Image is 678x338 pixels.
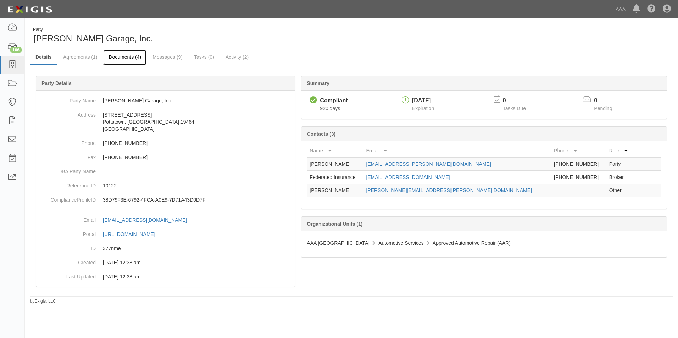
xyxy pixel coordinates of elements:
[307,184,363,197] td: [PERSON_NAME]
[307,221,362,227] b: Organizational Units (1)
[307,80,329,86] b: Summary
[103,216,187,224] div: [EMAIL_ADDRESS][DOMAIN_NAME]
[39,136,292,150] dd: [PHONE_NUMBER]
[33,27,153,33] div: Party
[103,196,292,203] p: 38D79F3E-6792-4FCA-A0E9-7D71A43D0D7F
[39,150,96,161] dt: Fax
[39,108,292,136] dd: [STREET_ADDRESS] Pottstown, [GEOGRAPHIC_DATA] 19464 [GEOGRAPHIC_DATA]
[551,157,606,171] td: [PHONE_NUMBER]
[433,240,511,246] span: Approved Automotive Repair (AAR)
[39,193,96,203] dt: ComplianceProfileID
[35,299,56,304] a: Exigis, LLC
[606,144,633,157] th: Role
[189,50,219,64] a: Tasks (0)
[220,50,254,64] a: Activity (2)
[594,106,612,111] span: Pending
[39,136,96,147] dt: Phone
[39,164,96,175] dt: DBA Party Name
[503,106,526,111] span: Tasks Due
[39,241,96,252] dt: ID
[103,231,163,237] a: [URL][DOMAIN_NAME]
[606,184,633,197] td: Other
[39,241,292,255] dd: 377nme
[320,106,340,111] span: Since 03/10/2023
[39,270,96,280] dt: Last Updated
[103,50,146,65] a: Documents (4)
[39,150,292,164] dd: [PHONE_NUMBER]
[363,144,551,157] th: Email
[39,213,96,224] dt: Email
[366,161,491,167] a: [EMAIL_ADDRESS][PERSON_NAME][DOMAIN_NAME]
[147,50,188,64] a: Messages (9)
[307,157,363,171] td: [PERSON_NAME]
[594,97,621,105] p: 0
[39,108,96,118] dt: Address
[503,97,535,105] p: 0
[366,187,532,193] a: [PERSON_NAME][EMAIL_ADDRESS][PERSON_NAME][DOMAIN_NAME]
[39,255,292,270] dd: 03/10/2023 12:38 am
[41,80,72,86] b: Party Details
[103,217,195,223] a: [EMAIL_ADDRESS][DOMAIN_NAME]
[412,97,434,105] div: [DATE]
[39,255,96,266] dt: Created
[551,144,606,157] th: Phone
[551,171,606,184] td: [PHONE_NUMBER]
[320,97,348,105] div: Compliant
[366,174,450,180] a: [EMAIL_ADDRESS][DOMAIN_NAME]
[58,50,102,64] a: Agreements (1)
[606,157,633,171] td: Party
[310,97,317,104] i: Compliant
[39,179,96,189] dt: Reference ID
[5,3,54,16] img: logo-5460c22ac91f19d4615b14bd174203de0afe785f0fc80cf4dbbc73dc1793850b.png
[103,182,292,189] p: 10122
[612,2,629,16] a: AAA
[307,144,363,157] th: Name
[307,131,335,137] b: Contacts (3)
[307,240,369,246] span: AAA [GEOGRAPHIC_DATA]
[30,50,57,65] a: Details
[39,94,96,104] dt: Party Name
[30,27,346,45] div: Albitz Garage, Inc.
[378,240,424,246] span: Automotive Services
[647,5,656,13] i: Help Center - Complianz
[10,47,22,53] div: 106
[307,171,363,184] td: Federated Insurance
[39,270,292,284] dd: 03/10/2023 12:38 am
[39,94,292,108] dd: [PERSON_NAME] Garage, Inc.
[34,34,153,43] span: [PERSON_NAME] Garage, Inc.
[412,106,434,111] span: Expiration
[39,227,96,238] dt: Portal
[606,171,633,184] td: Broker
[30,298,56,304] small: by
